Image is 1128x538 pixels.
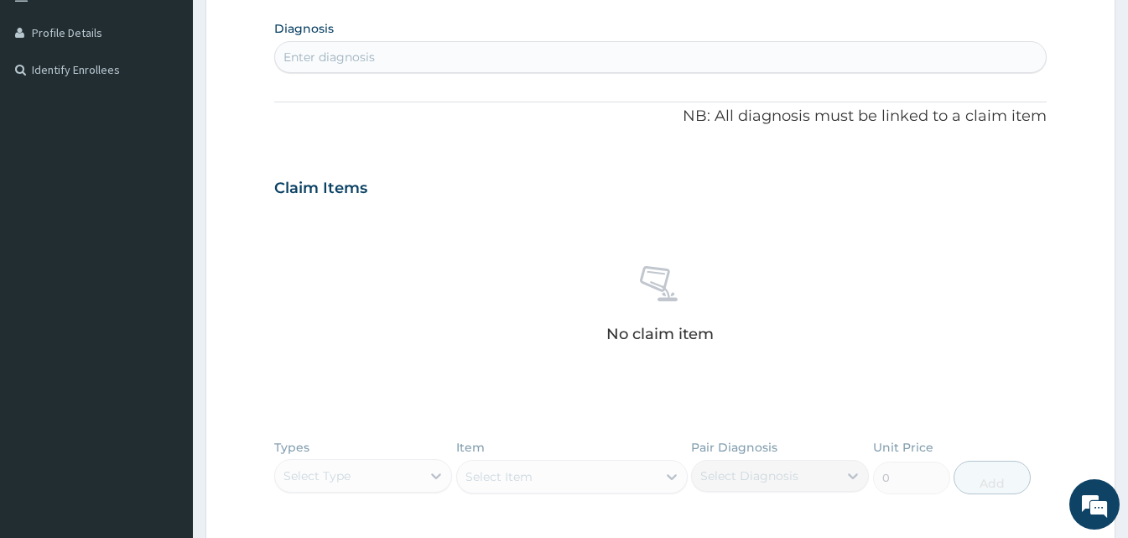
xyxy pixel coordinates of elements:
h3: Claim Items [274,180,367,198]
div: Minimize live chat window [275,8,315,49]
img: d_794563401_company_1708531726252_794563401 [31,84,68,126]
span: We're online! [97,162,231,332]
textarea: Type your message and hit 'Enter' [8,359,320,418]
label: Diagnosis [274,20,334,37]
p: No claim item [606,326,714,342]
div: Chat with us now [87,94,282,116]
div: Enter diagnosis [283,49,375,65]
p: NB: All diagnosis must be linked to a claim item [274,106,1047,128]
